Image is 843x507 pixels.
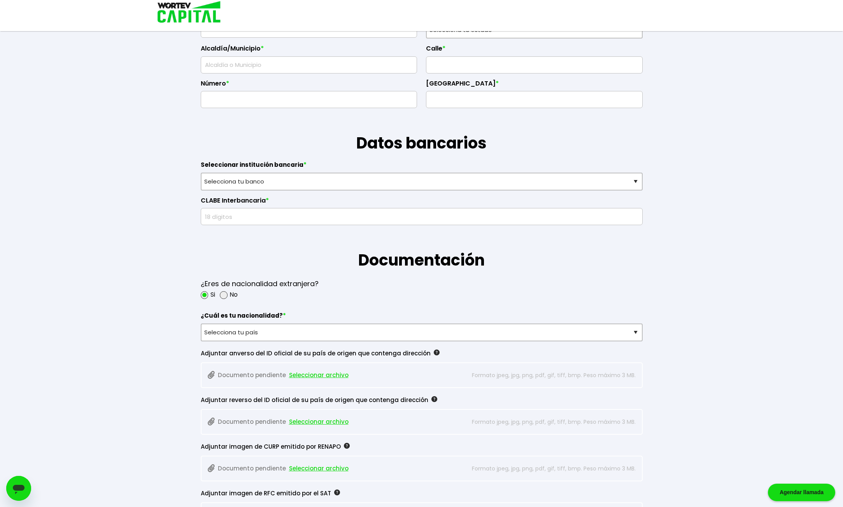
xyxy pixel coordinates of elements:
img: gfR76cHglkPwleuBLjWdxeZVvX9Wp6JBDmjRYY8JYDQn16A2ICN00zLTgIroGa6qie5tIuWH7V3AapTKqzv+oMZsGfMUqL5JM... [431,396,437,402]
div: Agendar llamada [768,484,835,501]
p: ¿Eres de nacionalidad extranjera? [201,278,319,290]
p: Documento pendiente [208,416,462,428]
img: gfR76cHglkPwleuBLjWdxeZVvX9Wp6JBDmjRYY8JYDQn16A2ICN00zLTgIroGa6qie5tIuWH7V3AapTKqzv+oMZsGfMUqL5JM... [334,490,340,495]
img: paperclip.164896ad.svg [208,418,215,426]
span: Seleccionar archivo [289,416,349,428]
div: Adjuntar anverso del ID oficial de su país de origen que contenga dirección [201,348,598,359]
h1: Datos bancarios [201,108,643,155]
label: [GEOGRAPHIC_DATA] [426,80,643,91]
img: paperclip.164896ad.svg [208,464,215,472]
p: Formato jpeg, jpg, png, pdf, gif, tiff, bmp. Peso máximo 3 MB. [466,369,635,381]
div: Adjuntar imagen de CURP emitido por RENAPO [201,441,598,453]
span: Seleccionar archivo [289,369,349,381]
img: gfR76cHglkPwleuBLjWdxeZVvX9Wp6JBDmjRYY8JYDQn16A2ICN00zLTgIroGa6qie5tIuWH7V3AapTKqzv+oMZsGfMUqL5JM... [434,350,440,355]
iframe: Button to launch messaging window [6,476,31,501]
label: Si [210,290,215,299]
label: CLABE Interbancaria [201,197,643,208]
span: Seleccionar archivo [289,463,349,474]
h1: Documentación [201,225,643,272]
p: Formato jpeg, jpg, png, pdf, gif, tiff, bmp. Peso máximo 3 MB. [466,463,635,474]
p: Documento pendiente [208,463,462,474]
label: Número [201,80,417,91]
label: ¿Cuál es tu nacionalidad? [201,312,643,323]
img: paperclip.164896ad.svg [208,371,215,379]
p: Documento pendiente [208,369,462,381]
img: gfR76cHglkPwleuBLjWdxeZVvX9Wp6JBDmjRYY8JYDQn16A2ICN00zLTgIroGa6qie5tIuWH7V3AapTKqzv+oMZsGfMUqL5JM... [344,443,350,449]
label: Alcaldía/Municipio [201,45,417,56]
label: No [230,290,238,299]
input: Alcaldía o Municipio [204,57,414,73]
p: Formato jpeg, jpg, png, pdf, gif, tiff, bmp. Peso máximo 3 MB. [466,416,635,428]
label: Calle [426,45,643,56]
div: Adjuntar reverso del ID oficial de su país de origen que contenga dirección [201,394,598,406]
div: Adjuntar imagen de RFC emitido por el SAT [201,488,598,499]
input: 18 dígitos [204,208,639,225]
label: Seleccionar institución bancaria [201,161,643,173]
